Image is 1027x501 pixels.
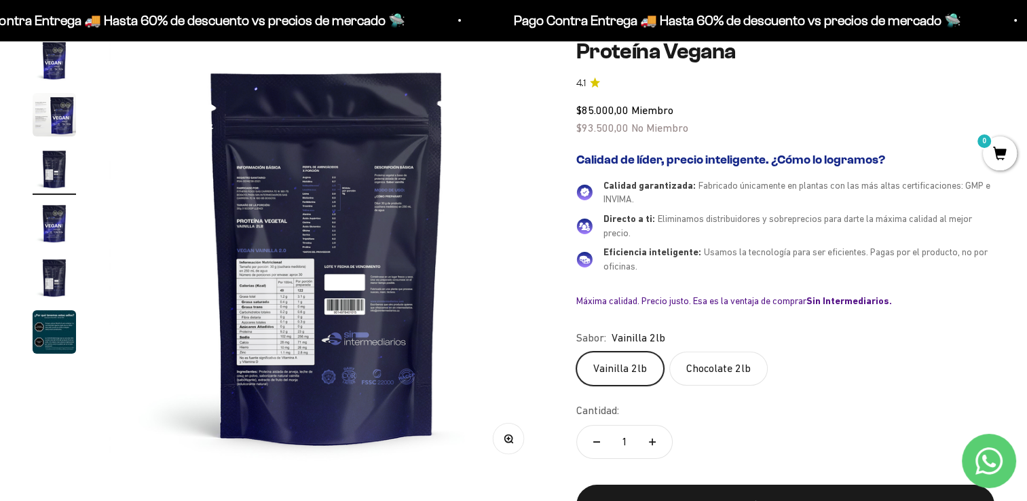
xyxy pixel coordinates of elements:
span: Usamos la tecnología para ser eficientes. Pagas por el producto, no por oficinas. [603,246,988,272]
img: Proteína Vegana [33,93,76,136]
mark: 0 [976,133,992,149]
span: $93.500,00 [576,122,629,134]
button: Reducir cantidad [577,426,616,458]
img: Eficiencia inteligente [576,251,593,267]
h2: Calidad de líder, precio inteligente. ¿Cómo lo logramos? [576,153,994,168]
button: Ir al artículo 3 [33,147,76,195]
span: Miembro [631,104,673,116]
h1: Proteína Vegana [576,39,994,64]
img: Proteína Vegana [33,39,76,82]
legend: Sabor: [576,329,606,347]
button: Ir al artículo 4 [33,202,76,249]
span: 4.1 [576,76,586,91]
button: Ir al artículo 2 [33,93,76,141]
img: Proteína Vegana [33,147,76,191]
button: Ir al artículo 1 [33,39,76,86]
img: Proteína Vegana [33,256,76,299]
button: Ir al artículo 5 [33,256,76,303]
button: Aumentar cantidad [633,426,672,458]
a: 4.14.1 de 5.0 estrellas [576,76,994,91]
label: Cantidad: [576,402,619,420]
span: $85.000,00 [576,104,629,116]
img: Proteína Vegana [33,202,76,245]
span: Directo a ti: [603,213,655,224]
img: Proteína Vegana [109,39,544,474]
img: Proteína Vegana [33,310,76,354]
b: Sin Intermediarios. [806,295,892,306]
a: 0 [983,147,1017,162]
p: Pago Contra Entrega 🚚 Hasta 60% de descuento vs precios de mercado 🛸 [512,10,960,31]
span: Vainilla 2lb [612,329,665,347]
div: Máxima calidad. Precio justo. Esa es la ventaja de comprar [576,295,994,307]
button: Ir al artículo 6 [33,310,76,358]
span: Fabricado únicamente en plantas con las más altas certificaciones: GMP e INVIMA. [603,180,990,205]
img: Calidad garantizada [576,184,593,200]
span: Calidad garantizada: [603,180,696,191]
span: Eficiencia inteligente: [603,246,701,257]
span: No Miembro [631,122,688,134]
span: Eliminamos distribuidores y sobreprecios para darte la máxima calidad al mejor precio. [603,213,972,238]
img: Directo a ti [576,218,593,234]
